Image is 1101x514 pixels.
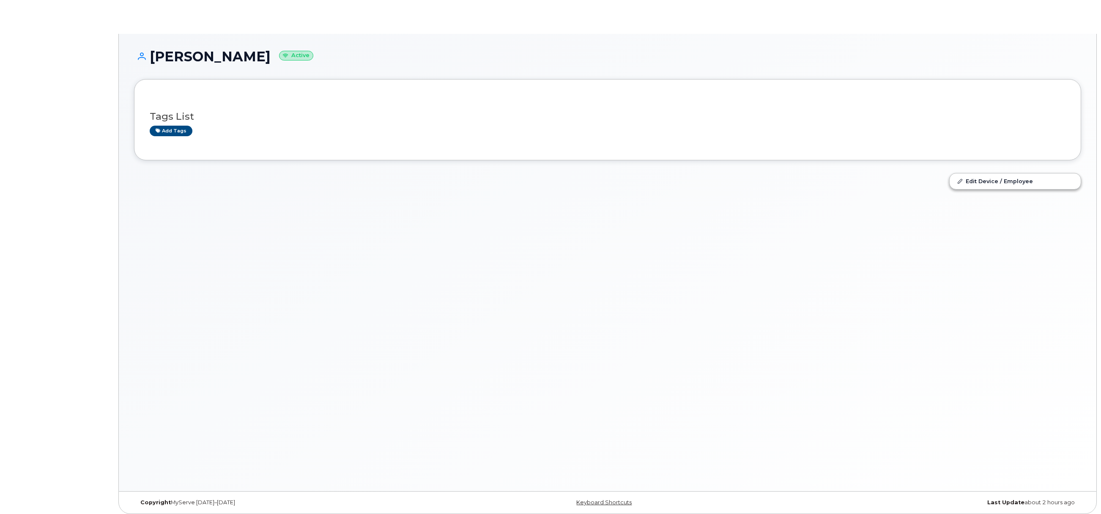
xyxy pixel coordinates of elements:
[950,173,1081,189] a: Edit Device / Employee
[150,126,192,136] a: Add tags
[279,51,313,60] small: Active
[576,499,632,506] a: Keyboard Shortcuts
[765,499,1081,506] div: about 2 hours ago
[987,499,1024,506] strong: Last Update
[134,49,1081,64] h1: [PERSON_NAME]
[140,499,171,506] strong: Copyright
[150,111,1065,122] h3: Tags List
[134,499,450,506] div: MyServe [DATE]–[DATE]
